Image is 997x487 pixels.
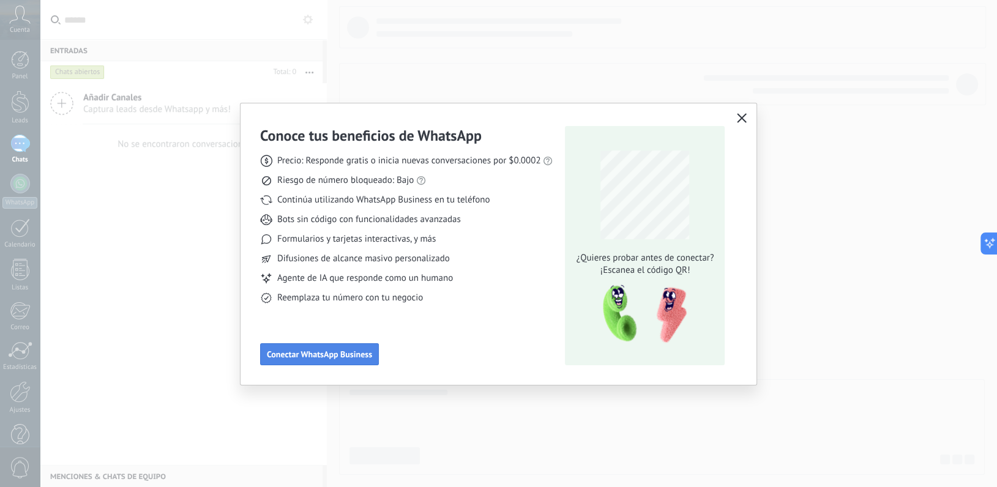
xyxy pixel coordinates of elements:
img: qr-pic-1x.png [592,281,689,347]
span: Reemplaza tu número con tu negocio [277,292,423,304]
span: Conectar WhatsApp Business [267,350,372,359]
button: Conectar WhatsApp Business [260,343,379,365]
span: Precio: Responde gratis o inicia nuevas conversaciones por $0.0002 [277,155,541,167]
span: Bots sin código con funcionalidades avanzadas [277,214,461,226]
span: ¿Quieres probar antes de conectar? [573,252,717,264]
span: Continúa utilizando WhatsApp Business en tu teléfono [277,194,490,206]
span: Formularios y tarjetas interactivas, y más [277,233,436,245]
h3: Conoce tus beneficios de WhatsApp [260,126,482,145]
span: Agente de IA que responde como un humano [277,272,453,284]
span: Difusiones de alcance masivo personalizado [277,253,450,265]
span: ¡Escanea el código QR! [573,264,717,277]
span: Riesgo de número bloqueado: Bajo [277,174,414,187]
